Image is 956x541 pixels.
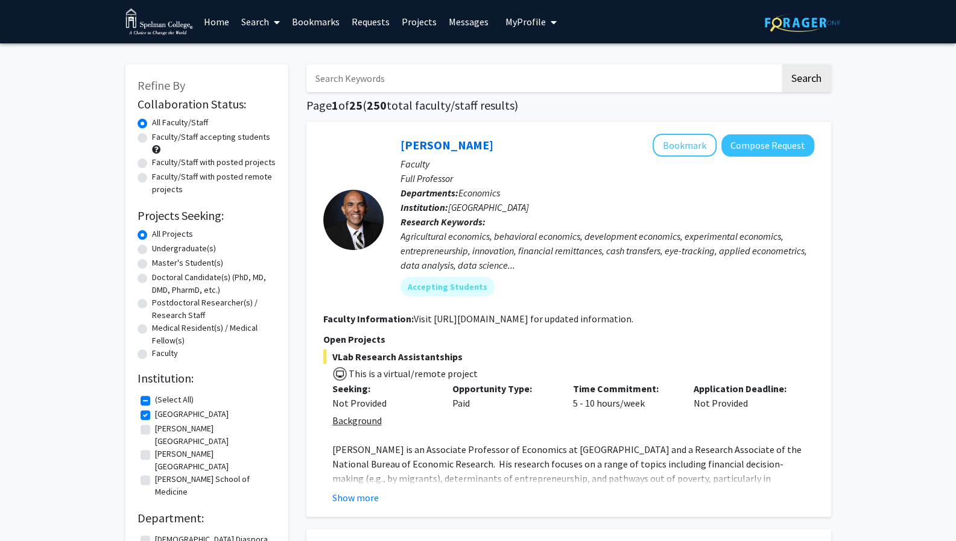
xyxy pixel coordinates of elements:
input: Search Keywords [306,64,780,92]
mat-chip: Accepting Students [400,277,495,296]
div: 5 - 10 hours/week [564,381,685,410]
a: Bookmarks [286,1,346,43]
h1: Page of ( total faculty/staff results) [306,98,831,113]
button: Compose Request to Angelino Viceisza [721,134,814,157]
span: 1 [332,98,338,113]
p: Faculty [400,157,814,171]
img: Spelman College Logo [125,8,194,36]
p: Full Professor [400,171,814,186]
a: Requests [346,1,396,43]
span: Refine By [138,78,185,93]
label: Medical Resident(s) / Medical Fellow(s) [152,322,276,347]
label: Faculty/Staff accepting students [152,131,270,143]
label: Postdoctoral Researcher(s) / Research Staff [152,296,276,322]
label: Doctoral Candidate(s) (PhD, MD, DMD, PharmD, etc.) [152,271,276,296]
label: (Select All) [155,393,194,406]
span: 25 [349,98,362,113]
label: [GEOGRAPHIC_DATA] [155,408,229,421]
div: Not Provided [332,396,435,410]
span: VLab Research Assistantships [323,349,814,364]
a: Messages [443,1,495,43]
button: Add Angelino Viceisza to Bookmarks [653,134,717,157]
u: Background [332,414,382,427]
p: Seeking: [332,381,435,396]
a: Search [235,1,286,43]
label: [PERSON_NAME][GEOGRAPHIC_DATA] [155,448,273,473]
label: Master's Student(s) [152,257,223,269]
button: Show more [332,490,379,505]
p: Application Deadline: [694,381,796,396]
div: Agricultural economics, behavioral economics, development economics, experimental economics, entr... [400,229,814,272]
div: Paid [443,381,564,410]
label: All Faculty/Staff [152,116,208,129]
a: Projects [396,1,443,43]
p: Opportunity Type: [452,381,555,396]
h2: Department: [138,511,276,525]
fg-read-more: Visit [URL][DOMAIN_NAME] for updated information. [414,313,633,325]
span: [GEOGRAPHIC_DATA] [448,201,529,213]
a: [PERSON_NAME] [400,137,493,152]
h2: Collaboration Status: [138,97,276,111]
h2: Projects Seeking: [138,208,276,223]
h2: Institution: [138,371,276,386]
span: Economics [458,187,500,199]
label: Faculty/Staff with posted projects [152,156,276,169]
label: [PERSON_NAME][GEOGRAPHIC_DATA] [155,422,273,448]
a: Home [198,1,235,43]
b: Departments: [400,187,458,199]
p: Time Commitment: [573,381,676,396]
label: [PERSON_NAME] School of Medicine [155,473,273,498]
span: This is a virtual/remote project [347,367,478,380]
label: Undergraduate(s) [152,242,216,255]
p: Open Projects [323,332,814,346]
span: My Profile [505,16,546,28]
img: ForagerOne Logo [765,13,840,32]
b: Research Keywords: [400,216,486,228]
label: Faculty/Staff with posted remote projects [152,170,276,196]
label: All Projects [152,228,193,240]
label: Faculty [152,347,178,360]
button: Search [782,64,831,92]
b: Faculty Information: [323,313,414,325]
div: Not Provided [685,381,805,410]
b: Institution: [400,201,448,213]
span: 250 [367,98,387,113]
